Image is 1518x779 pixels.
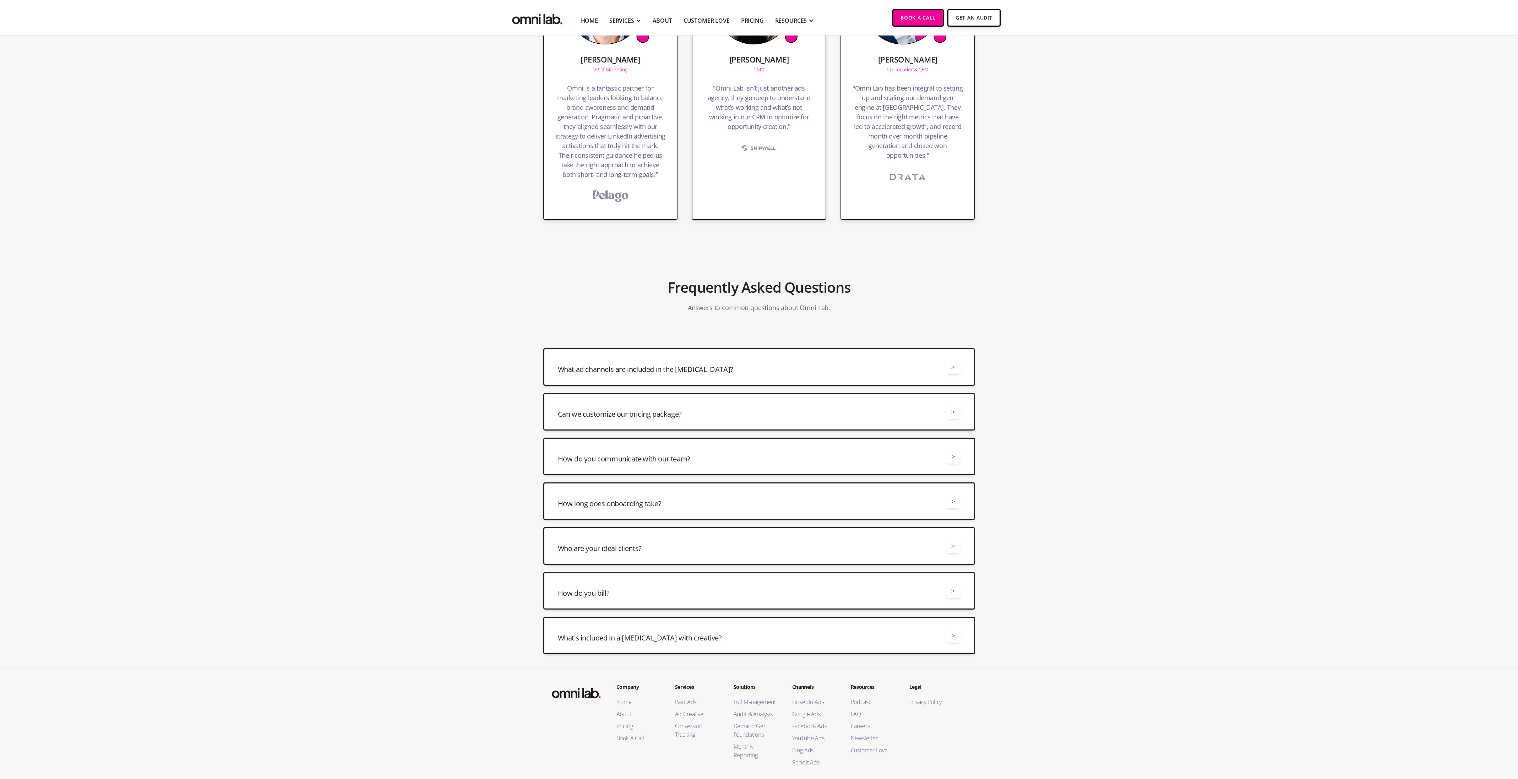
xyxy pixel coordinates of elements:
[881,168,934,186] img: Drata
[851,734,895,742] a: Newsletter
[558,364,733,374] h3: What ad channels are included in the [MEDICAL_DATA]?
[593,67,627,72] div: VP of Marketing
[93,0,115,7] span: Last name
[1391,697,1518,779] iframe: Chat Widget
[951,631,955,640] div: >
[753,67,765,72] div: CMO
[675,683,719,691] h2: Services
[668,275,850,299] h2: Frequently Asked Questions
[909,698,954,706] a: Privacy Policy
[951,362,955,372] div: >
[887,67,928,72] div: Co-Founder & CEO
[511,9,564,26] img: Omni Lab: B2B SaaS Demand Generation Agency
[616,683,661,691] h2: Company
[792,710,837,718] a: Google Ads
[734,683,778,691] h2: Solutions
[851,746,895,754] a: Customer Love
[792,722,837,730] a: Facebook Ads
[616,722,661,730] a: Pricing
[909,683,954,691] h2: Legal
[729,55,789,64] h5: [PERSON_NAME]
[558,499,662,509] h3: How long does onboarding take?
[684,16,730,25] a: Customer Love
[851,683,895,691] h2: Resources
[951,541,955,551] div: >
[550,683,602,700] img: Omni Lab: B2B SaaS Demand Generation Agency
[734,710,778,718] a: Audit & Analysis
[734,742,778,759] a: Monthly Reporting
[741,16,764,25] a: Pricing
[947,9,1000,27] a: Get An Audit
[609,16,634,25] div: SERVICES
[734,698,778,706] a: Full Management
[792,734,837,742] a: YouTube Ads
[616,698,661,706] a: Home
[558,409,682,419] h3: Can we customize our pricing package?
[616,734,661,742] a: Book A Call
[653,16,672,25] a: About
[704,83,814,135] h4: "Omni Lab isn’t just another ads agency, they go deep to understand what’s working and what’s not...
[951,452,955,461] div: >
[581,16,598,25] a: Home
[851,698,895,706] a: Podcast
[688,299,830,316] p: Answers to common questions about Omni Lab.
[851,722,895,730] a: Careers
[675,722,719,739] a: Conversion Tracking
[581,55,640,64] h5: [PERSON_NAME]
[732,139,785,157] img: Shipwell
[892,9,944,27] a: Book a Call
[734,722,778,739] a: Demand Gen Foundations
[584,187,637,205] img: PelagoHealth
[616,710,661,718] a: About
[792,746,837,754] a: Bing Ads
[951,586,955,596] div: >
[792,698,837,706] a: LinkedIn Ads
[951,407,955,417] div: >
[558,454,690,464] h3: How do you communicate with our team?
[951,497,955,506] div: >
[675,710,719,718] a: Ad Creative
[511,9,564,26] a: home
[558,633,722,643] h3: What's included in a [MEDICAL_DATA] with creative?
[558,543,642,553] h3: Who are your ideal clients?
[558,588,610,598] h3: How do you bill?
[792,683,837,691] h2: Channels
[93,59,147,65] span: Latest Fundraising Round
[792,758,837,767] a: Reddit Ads
[851,710,895,718] a: FAQ
[555,83,666,183] h4: Omni is a fantastic partner for marketing leaders looking to balance brand awareness and demand g...
[878,55,937,64] h5: [PERSON_NAME]
[675,698,719,706] a: Paid Ads
[775,16,807,25] div: RESOURCES
[853,83,963,164] h4: "Omni Lab has been integral to setting up and scaling our demand gen engine at [GEOGRAPHIC_DATA]....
